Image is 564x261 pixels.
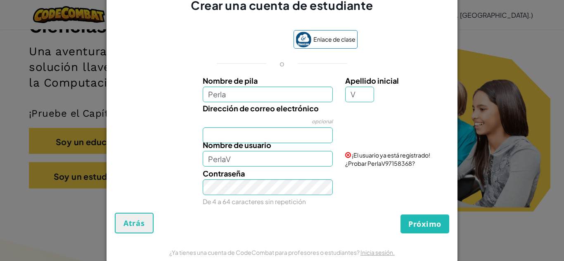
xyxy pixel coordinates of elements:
[313,35,355,43] font: Enlace de clase
[400,214,449,233] button: Próximo
[312,118,333,125] font: opcional
[345,151,430,167] font: ¡El usuario ya está registrado! ¿Probar PerlaV97158368?
[408,219,441,229] font: Próximo
[203,103,319,113] font: Dirección de correo electrónico
[280,59,284,68] font: o
[203,140,271,150] font: Nombre de usuario
[169,249,360,256] font: ¿Ya tienes una cuenta de CodeCombat para profesores o estudiantes?
[203,198,306,205] font: De 4 a 64 caracteres sin repetición
[203,76,258,85] font: Nombre de pila
[123,218,145,228] font: Atrás
[115,213,154,233] button: Atrás
[203,169,245,178] font: Contraseña
[296,32,311,47] img: classlink-logo-small.png
[360,249,395,256] a: Inicia sesión.
[345,76,399,85] font: Apellido inicial
[203,31,289,49] iframe: Botón de acceso con Google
